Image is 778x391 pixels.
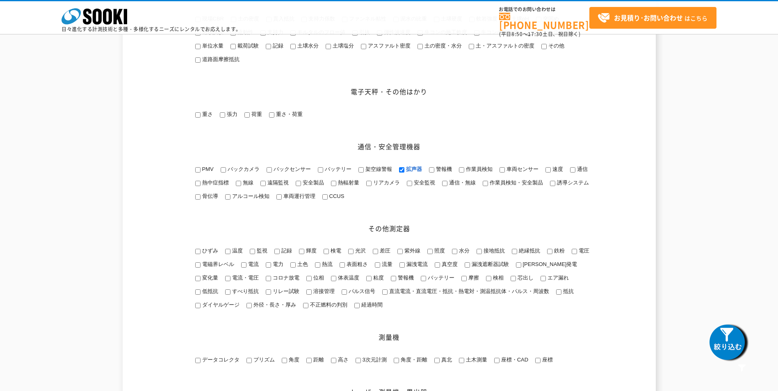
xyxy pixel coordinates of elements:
[318,167,323,173] input: バッテリー
[459,358,464,363] input: 土木測量
[195,112,201,118] input: 重さ
[614,13,683,23] strong: お見積り･お問い合わせ
[195,194,201,200] input: 骨伝導
[236,181,241,186] input: 無線
[306,358,312,363] input: 距離
[396,275,414,281] span: 警報機
[269,112,274,118] input: 重さ・荷重
[399,167,404,173] input: 拡声器
[465,262,470,268] input: 漏洩遮断器試験
[457,248,470,254] span: 水分
[230,275,259,281] span: 電流・電圧
[366,43,411,49] span: アスファルト密度
[561,288,574,294] span: 抵抗
[516,275,534,281] span: 芯出し
[225,194,230,200] input: アルコール検知
[447,180,476,186] span: 通信・無線
[188,87,590,96] h2: 電子天秤・その他はかり
[373,249,378,254] input: 差圧
[505,166,538,172] span: 車両センサー
[464,357,487,363] span: 土木測量
[433,248,445,254] span: 照度
[328,193,345,199] span: CCUS
[461,276,467,281] input: 摩擦
[303,303,308,308] input: 不正燃料の判別
[516,262,521,268] input: [PERSON_NAME]発電
[323,166,351,172] span: バッテリー
[226,166,260,172] span: バックカメラ
[541,357,553,363] span: 座標
[331,181,336,186] input: 熱輻射量
[236,43,259,49] span: 載荷試験
[405,261,428,267] span: 漏洩電流
[324,249,329,254] input: 検電
[306,289,312,295] input: 溶接管理
[244,112,250,118] input: 荷重
[195,181,201,186] input: 熱中症指標
[545,167,551,173] input: 速度
[329,248,341,254] span: 検電
[399,357,427,363] span: 角度・距離
[282,193,315,199] span: 車両運行管理
[195,167,201,173] input: PMV
[541,44,547,49] input: その他
[556,289,561,295] input: 抵抗
[491,275,504,281] span: 検相
[272,166,311,172] span: バックセンサー
[427,249,433,254] input: 照度
[372,180,400,186] span: リアカメラ
[230,44,236,49] input: 載荷試験
[547,249,552,254] input: 鉄粉
[201,56,240,62] span: 道路面摩擦抵抗
[360,302,383,308] span: 経過時間
[201,43,224,49] span: 単位水量
[552,248,565,254] span: 鉄粉
[380,261,392,267] span: 流量
[598,12,707,24] span: はこちら
[221,167,226,173] input: バックカメラ
[366,276,372,281] input: 粘度
[271,261,283,267] span: 電力
[188,333,590,341] h2: 測量機
[434,358,440,363] input: 真北
[570,167,575,173] input: 通信
[296,43,319,49] span: 土壌水分
[322,194,328,200] input: CCUS
[388,288,549,294] span: 直流電流・直流電圧・抵抗・熱電対・測温抵抗体・パルス・周波数
[201,357,240,363] span: データコレクタ
[361,44,366,49] input: アスファルト密度
[225,289,230,295] input: すべり抵抗
[358,167,364,173] input: 架空線警報
[250,249,255,254] input: 監視
[230,248,243,254] span: 温度
[252,302,296,308] span: 外径・長さ・厚み
[575,166,588,172] span: 通信
[512,249,517,254] input: 絶縁抵抗
[336,180,359,186] span: 熱輻射量
[452,249,457,254] input: 水分
[246,261,259,267] span: 電流
[550,181,555,186] input: 誘導システム
[241,180,253,186] span: 無線
[547,43,564,49] span: その他
[348,249,354,254] input: 光沢
[306,276,312,281] input: 位相
[423,43,462,49] span: 土の密度・水分
[511,30,523,38] span: 8:50
[407,181,412,186] input: 安全監視
[364,166,392,172] span: 架空線警報
[589,7,716,29] a: お見積り･お問い合わせはこちら
[440,261,458,267] span: 真空度
[708,321,749,362] img: btn_search_fixed.png
[336,357,349,363] span: 高さ
[391,276,396,281] input: 警報機
[474,43,534,49] span: 土・アスファルトの密度
[312,288,335,294] span: 溶接管理
[230,193,269,199] span: アルコール検知
[280,248,292,254] span: 記録
[361,357,387,363] span: 3次元計測
[301,180,324,186] span: 安全製品
[201,193,218,199] span: 骨伝導
[266,262,271,268] input: 電力
[326,44,331,49] input: 土壌塩分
